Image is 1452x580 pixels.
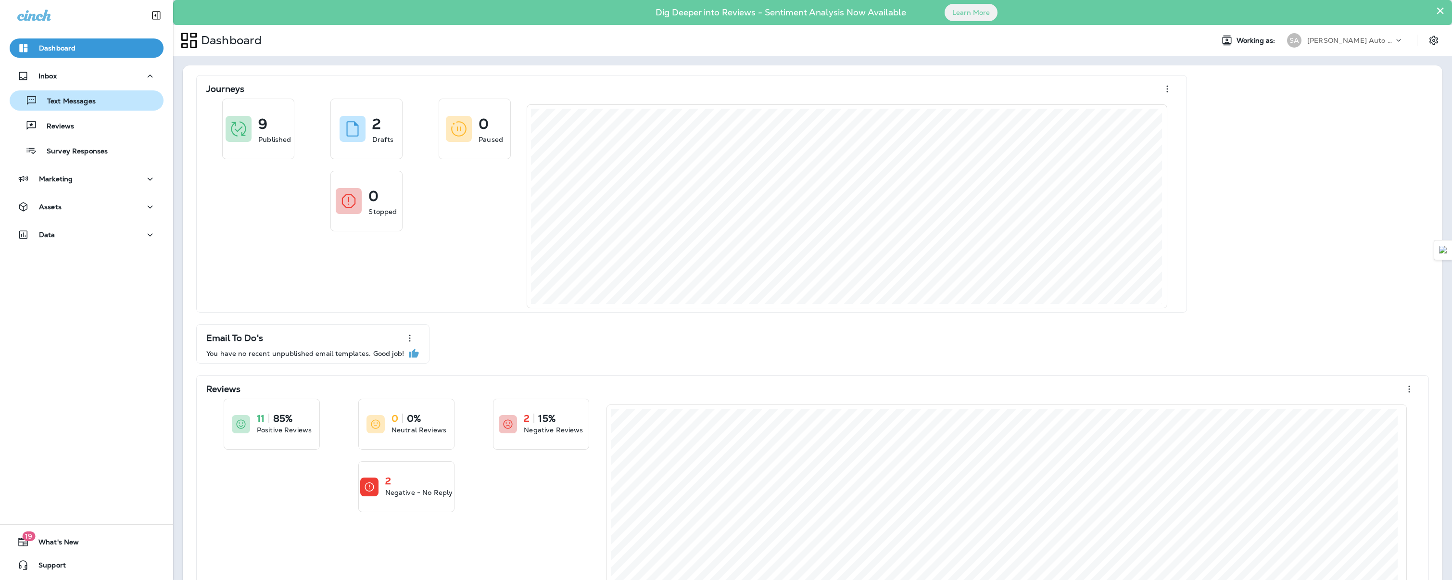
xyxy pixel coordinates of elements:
p: Neutral Reviews [391,425,446,435]
p: 2 [524,414,530,423]
p: Inbox [38,72,57,80]
div: SA [1287,33,1301,48]
p: Reviews [206,384,240,394]
p: Survey Responses [37,147,108,156]
p: Paused [479,135,503,144]
span: What's New [29,538,79,550]
button: Reviews [10,115,164,136]
p: Email To Do's [206,333,263,343]
button: Data [10,225,164,244]
p: Dashboard [197,33,262,48]
button: Survey Responses [10,140,164,161]
p: Marketing [39,175,73,183]
button: Dashboard [10,38,164,58]
p: Assets [39,203,62,211]
span: 19 [22,531,35,541]
p: Negative Reviews [524,425,583,435]
p: Positive Reviews [257,425,312,435]
p: 11 [257,414,265,423]
p: 0% [407,414,421,423]
p: Dashboard [39,44,76,52]
p: Stopped [368,207,397,216]
p: 2 [372,119,381,129]
p: Dig Deeper into Reviews - Sentiment Analysis Now Available [628,11,934,14]
p: Published [258,135,291,144]
p: You have no recent unpublished email templates. Good job! [206,350,404,357]
button: Close [1436,3,1445,18]
p: Data [39,231,55,239]
p: 2 [385,476,391,486]
p: 0 [368,191,379,201]
p: 9 [258,119,267,129]
p: 0 [391,414,398,423]
p: Text Messages [38,97,96,106]
button: Collapse Sidebar [143,6,170,25]
button: Assets [10,197,164,216]
span: Support [29,561,66,573]
button: Support [10,555,164,575]
button: 19What's New [10,532,164,552]
span: Working as: [1237,37,1277,45]
p: Journeys [206,84,244,94]
img: Detect Auto [1439,246,1448,254]
button: Marketing [10,169,164,189]
p: Negative - No Reply [385,488,453,497]
button: Text Messages [10,90,164,111]
button: Inbox [10,66,164,86]
p: [PERSON_NAME] Auto Service & Tire Pros [1307,37,1394,44]
p: Reviews [37,122,74,131]
p: 0 [479,119,489,129]
p: 15% [538,414,555,423]
button: Settings [1425,32,1442,49]
p: Drafts [372,135,393,144]
button: Learn More [945,4,997,21]
p: 85% [273,414,292,423]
